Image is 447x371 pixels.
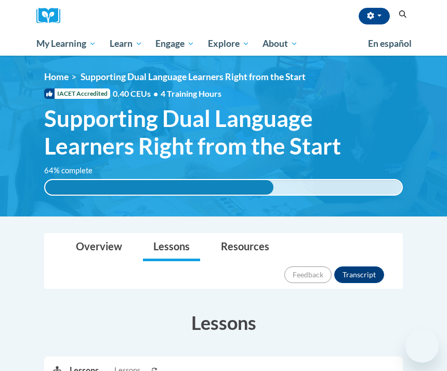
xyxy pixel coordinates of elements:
button: Account Settings [359,8,390,24]
span: • [153,88,158,98]
a: Overview [65,234,133,261]
div: Main menu [29,32,418,56]
button: Feedback [284,266,332,283]
a: Home [44,71,69,82]
span: En español [368,38,412,49]
a: Learn [103,32,149,56]
a: Explore [201,32,256,56]
span: 4 Training Hours [161,88,221,98]
label: 64% complete [44,165,104,176]
img: Logo brand [36,8,68,24]
span: Learn [110,37,142,50]
a: Lessons [143,234,200,261]
a: En español [361,33,418,55]
h3: Lessons [44,310,403,336]
div: 64% complete [45,180,273,195]
span: 0.40 CEUs [113,88,161,99]
a: Engage [149,32,201,56]
a: My Learning [30,32,103,56]
iframe: Button to launch messaging window [405,329,439,363]
a: Resources [211,234,280,261]
span: Engage [155,37,194,50]
button: Transcript [334,266,384,283]
span: Supporting Dual Language Learners Right from the Start [44,105,403,160]
span: IACET Accredited [44,88,110,99]
a: About [256,32,305,56]
a: Cox Campus [36,8,68,24]
span: About [262,37,298,50]
span: Explore [208,37,249,50]
button: Search [395,8,411,21]
span: My Learning [36,37,96,50]
span: Supporting Dual Language Learners Right from the Start [81,71,306,82]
